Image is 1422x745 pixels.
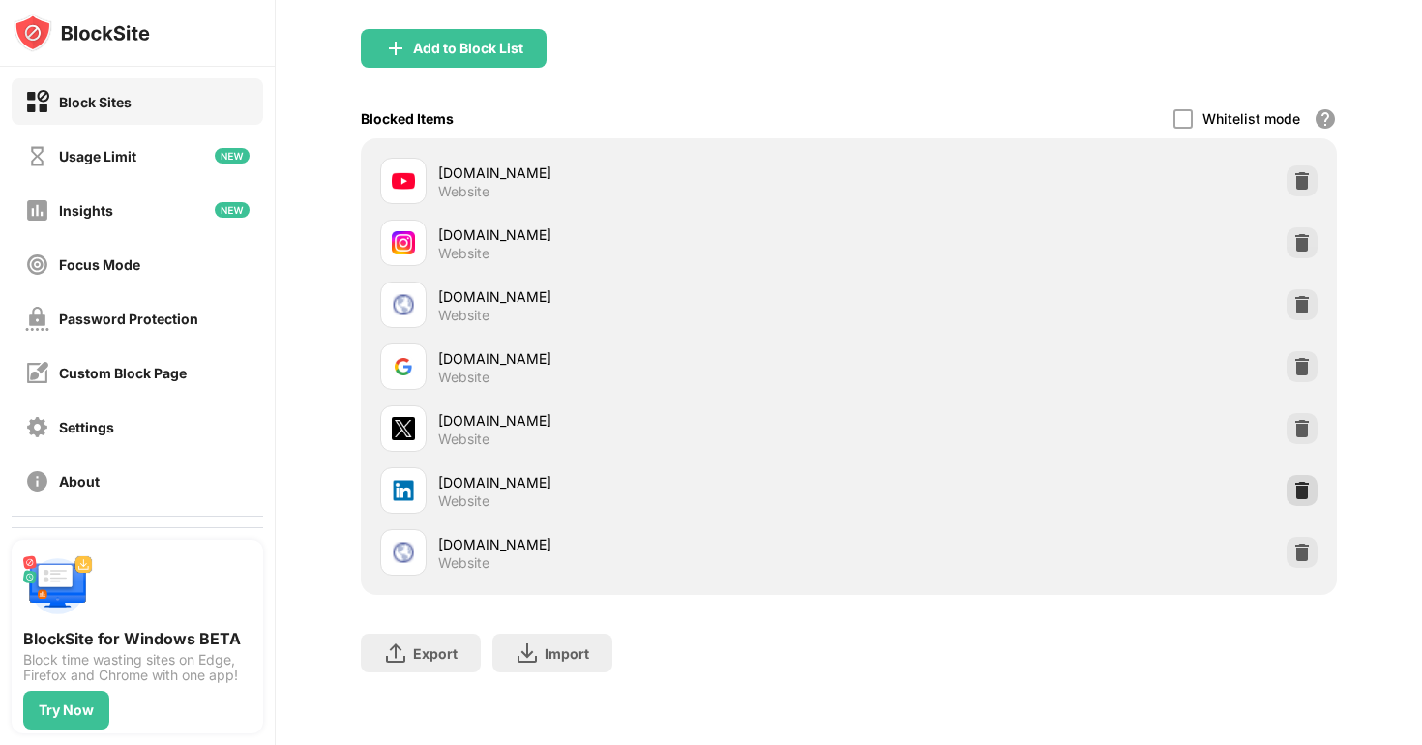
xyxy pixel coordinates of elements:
[438,245,489,262] div: Website
[361,110,454,127] div: Blocked Items
[392,293,415,316] img: favicons
[25,90,49,114] img: block-on.svg
[25,469,49,493] img: about-off.svg
[23,629,252,648] div: BlockSite for Windows BETA
[392,479,415,502] img: favicons
[25,198,49,223] img: insights-off.svg
[1202,110,1300,127] div: Whitelist mode
[392,355,415,378] img: favicons
[438,369,489,386] div: Website
[59,365,187,381] div: Custom Block Page
[59,311,198,327] div: Password Protection
[215,148,250,164] img: new-icon.svg
[438,307,489,324] div: Website
[413,41,523,56] div: Add to Block List
[438,554,489,572] div: Website
[23,652,252,683] div: Block time wasting sites on Edge, Firefox and Chrome with one app!
[438,224,848,245] div: [DOMAIN_NAME]
[59,148,136,164] div: Usage Limit
[392,541,415,564] img: favicons
[438,286,848,307] div: [DOMAIN_NAME]
[25,415,49,439] img: settings-off.svg
[59,256,140,273] div: Focus Mode
[59,473,100,490] div: About
[25,144,49,168] img: time-usage-off.svg
[14,14,150,52] img: logo-blocksite.svg
[438,534,848,554] div: [DOMAIN_NAME]
[59,202,113,219] div: Insights
[438,410,848,431] div: [DOMAIN_NAME]
[438,183,489,200] div: Website
[392,169,415,193] img: favicons
[59,94,132,110] div: Block Sites
[438,431,489,448] div: Website
[25,253,49,277] img: focus-off.svg
[413,645,458,662] div: Export
[438,163,848,183] div: [DOMAIN_NAME]
[215,202,250,218] img: new-icon.svg
[438,348,848,369] div: [DOMAIN_NAME]
[545,645,589,662] div: Import
[438,492,489,510] div: Website
[59,419,114,435] div: Settings
[25,361,49,385] img: customize-block-page-off.svg
[392,231,415,254] img: favicons
[25,307,49,331] img: password-protection-off.svg
[392,417,415,440] img: favicons
[438,472,848,492] div: [DOMAIN_NAME]
[39,702,94,718] div: Try Now
[23,551,93,621] img: push-desktop.svg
